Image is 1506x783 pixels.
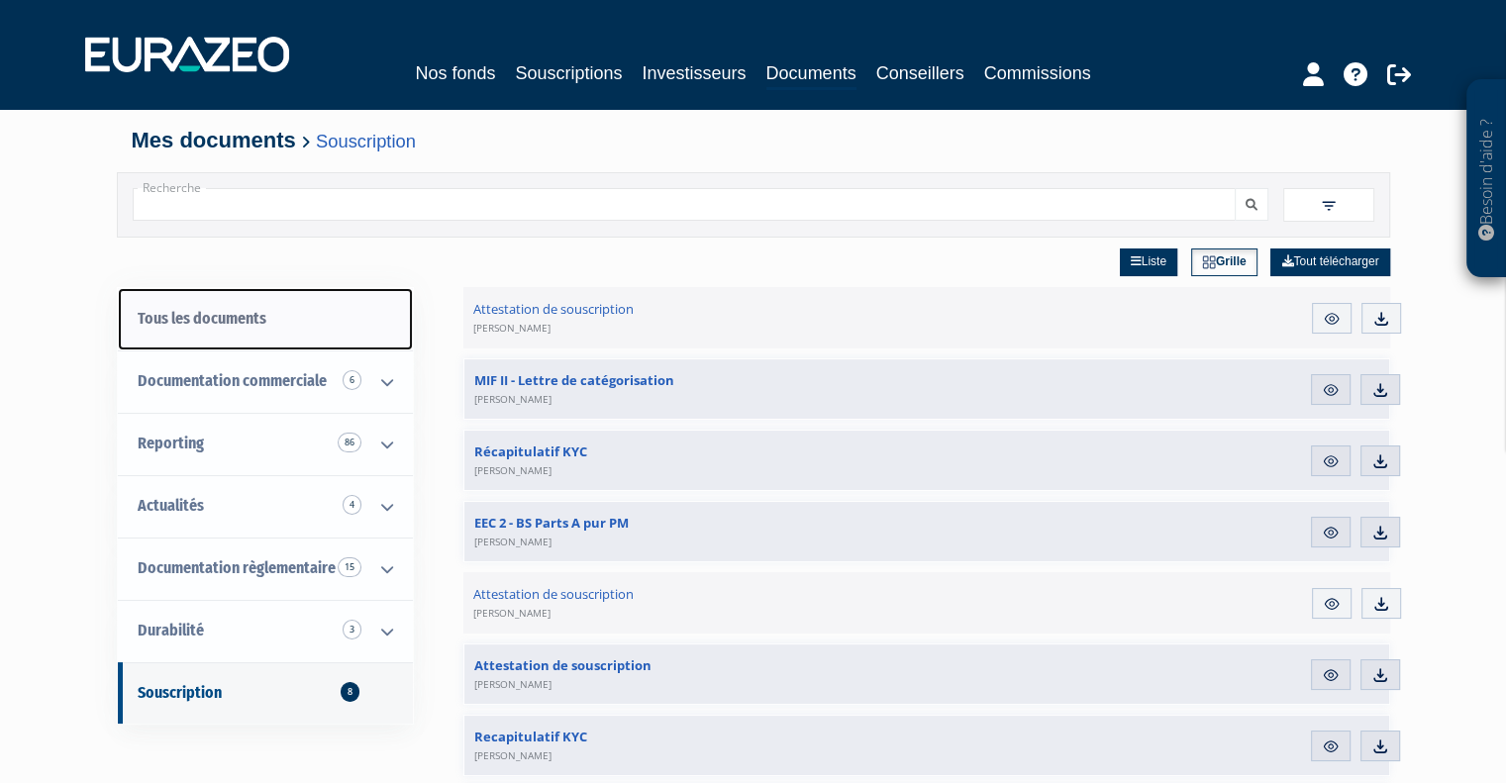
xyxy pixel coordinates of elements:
[118,350,413,413] a: Documentation commerciale 6
[118,288,413,350] a: Tous les documents
[473,606,551,620] span: [PERSON_NAME]
[766,59,856,90] a: Documents
[1371,452,1389,470] img: download.svg
[464,716,1047,775] a: Recapitulatif KYC[PERSON_NAME]
[1322,666,1340,684] img: eye.svg
[463,572,1048,634] a: Attestation de souscription[PERSON_NAME]
[474,371,674,407] span: MIF II - Lettre de catégorisation
[118,475,413,538] a: Actualités 4
[474,514,629,549] span: EEC 2 - BS Parts A pur PM
[642,59,746,87] a: Investisseurs
[138,371,327,390] span: Documentation commerciale
[473,300,634,336] span: Attestation de souscription
[138,683,222,702] span: Souscription
[341,682,359,702] span: 8
[138,621,204,639] span: Durabilité
[876,59,964,87] a: Conseillers
[474,392,552,406] span: [PERSON_NAME]
[1120,248,1177,276] a: Liste
[1371,524,1389,541] img: download.svg
[464,431,1047,490] a: Récapitulatif KYC[PERSON_NAME]
[1202,255,1216,269] img: grid.svg
[464,502,1047,561] a: EEC 2 - BS Parts A pur PM[PERSON_NAME]
[1323,595,1341,613] img: eye.svg
[463,287,1048,348] a: Attestation de souscription[PERSON_NAME]
[343,370,361,390] span: 6
[474,677,552,691] span: [PERSON_NAME]
[1320,197,1338,215] img: filter.svg
[1371,381,1389,399] img: download.svg
[138,434,204,452] span: Reporting
[1322,381,1340,399] img: eye.svg
[1191,248,1257,276] a: Grille
[474,728,587,763] span: Recapitulatif KYC
[118,662,413,725] a: Souscription8
[138,496,204,515] span: Actualités
[464,359,1047,419] a: MIF II - Lettre de catégorisation[PERSON_NAME]
[474,442,587,478] span: Récapitulatif KYC
[338,433,361,452] span: 86
[1372,310,1390,328] img: download.svg
[473,585,634,621] span: Attestation de souscription
[415,59,495,87] a: Nos fonds
[473,321,551,335] span: [PERSON_NAME]
[984,59,1091,87] a: Commissions
[118,538,413,600] a: Documentation règlementaire 15
[1371,666,1389,684] img: download.svg
[133,188,1236,221] input: Recherche
[138,558,336,577] span: Documentation règlementaire
[474,463,552,477] span: [PERSON_NAME]
[343,620,361,639] span: 3
[474,748,552,762] span: [PERSON_NAME]
[1322,737,1340,755] img: eye.svg
[515,59,622,87] a: Souscriptions
[132,129,1375,152] h4: Mes documents
[1270,248,1389,276] a: Tout télécharger
[118,600,413,662] a: Durabilité 3
[1322,452,1340,470] img: eye.svg
[343,495,361,515] span: 4
[1322,524,1340,541] img: eye.svg
[474,656,652,692] span: Attestation de souscription
[118,413,413,475] a: Reporting 86
[316,131,416,151] a: Souscription
[85,37,289,72] img: 1732889491-logotype_eurazeo_blanc_rvb.png
[1323,310,1341,328] img: eye.svg
[338,557,361,577] span: 15
[1372,595,1390,613] img: download.svg
[474,535,552,548] span: [PERSON_NAME]
[1371,737,1389,755] img: download.svg
[1475,90,1498,268] p: Besoin d'aide ?
[464,644,1047,704] a: Attestation de souscription[PERSON_NAME]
